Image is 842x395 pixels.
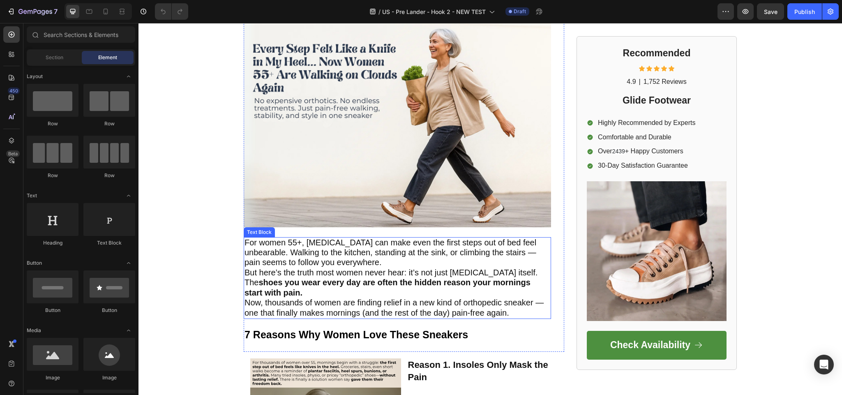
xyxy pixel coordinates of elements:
span: Section [46,54,63,61]
button: 7 [3,3,61,20]
span: Toggle open [122,70,135,83]
span: Media [27,327,41,334]
p: 1,752 Reviews [505,55,548,63]
h2: Recommended [448,23,588,37]
span: Element [98,54,117,61]
div: Publish [794,7,815,16]
div: Image [83,374,135,381]
p: Check Availability [472,316,552,328]
div: Beta [6,150,20,157]
span: But here’s the truth most women never hear: it’s not just [MEDICAL_DATA] itself. The [106,245,399,274]
span: Text [27,192,37,199]
span: Toggle open [122,189,135,202]
span: Now, thousands of women are finding relief in a new kind of orthopedic sneaker — one that finally... [106,275,405,294]
img: gempages_584216933281301258-d892f471-81c0-4b34-bf23-149cac28fa9e.webp [448,158,588,298]
a: Check Availability [448,308,588,337]
div: Row [27,172,78,179]
p: | [501,55,502,63]
span: Save [764,8,777,15]
div: Text Block [83,239,135,247]
div: Image [27,374,78,381]
span: Toggle open [122,324,135,337]
span: Button [27,259,42,267]
span: Draft [514,8,526,15]
div: Text Block [107,206,135,213]
div: 450 [8,88,20,94]
p: 4.9 [488,55,497,63]
p: Comfortable and Durable [459,110,557,118]
div: Row [83,120,135,127]
div: Row [27,120,78,127]
p: 30-Day Satisfaction Guarantee [459,139,557,147]
span: Toggle open [122,256,135,270]
input: Search Sections & Elements [27,26,135,43]
div: Row [83,172,135,179]
span: For women 55+, [MEDICAL_DATA] can make even the first steps out of bed feel unbearable. Walking t... [106,215,398,244]
span: US - Pre Lander - Hook 2 - NEW TEST [382,7,486,16]
div: Button [83,307,135,314]
p: 7 [54,7,58,16]
h2: Glide Footwear [448,71,588,85]
div: Undo/Redo [155,3,188,20]
strong: 7 Reasons Why Women Love These Sneakers [106,306,330,317]
div: Open Intercom Messenger [814,355,834,374]
button: Save [757,3,784,20]
button: Publish [787,3,822,20]
span: / [378,7,381,16]
strong: shoes you wear every day are often the hidden reason your mornings start with pain. [106,255,392,274]
p: Over + Happy Customers [459,124,557,133]
span: 2439 [474,125,487,132]
div: Heading [27,239,78,247]
p: Highly Recommended by Experts [459,96,557,104]
strong: Reason 1. Insoles Only Mask the Pain [270,337,410,360]
div: Button [27,307,78,314]
iframe: Design area [138,23,842,395]
span: Layout [27,73,43,80]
